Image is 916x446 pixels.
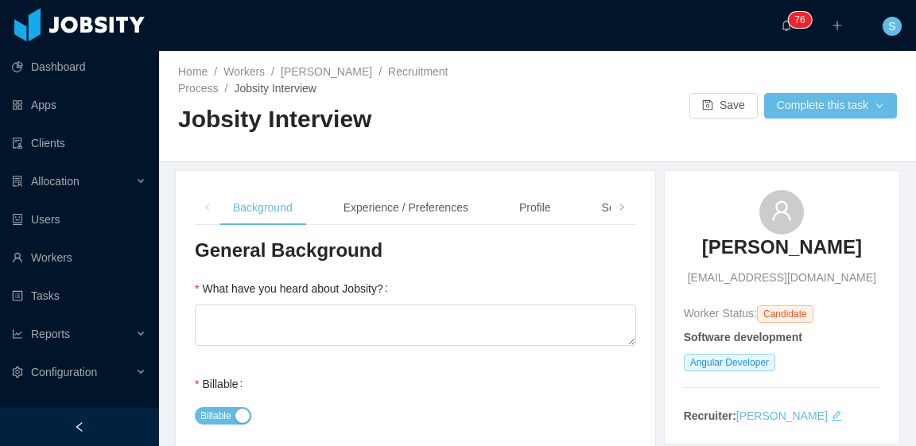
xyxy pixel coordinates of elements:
[589,190,663,226] div: Soft Skills
[200,408,231,424] span: Billable
[12,127,146,159] a: icon: auditClients
[195,407,251,425] button: Billable
[800,12,805,28] p: 6
[12,242,146,273] a: icon: userWorkers
[12,366,23,378] i: icon: setting
[271,65,274,78] span: /
[195,378,249,390] label: Billable
[31,175,80,188] span: Allocation
[764,93,897,118] button: Complete this taskicon: down
[225,82,228,95] span: /
[12,51,146,83] a: icon: pie-chartDashboard
[378,65,382,78] span: /
[770,200,793,222] i: icon: user
[507,190,564,226] div: Profile
[736,409,828,422] a: [PERSON_NAME]
[31,366,97,378] span: Configuration
[281,65,372,78] a: [PERSON_NAME]
[223,65,265,78] a: Workers
[178,65,448,95] a: Recruitment Process
[31,328,70,340] span: Reports
[689,93,758,118] button: icon: saveSave
[684,354,775,371] span: Angular Developer
[888,17,895,36] span: S
[684,307,757,320] span: Worker Status:
[204,204,212,211] i: icon: left
[178,65,208,78] a: Home
[781,20,792,31] i: icon: bell
[832,20,843,31] i: icon: plus
[195,282,394,295] label: What have you heard about Jobsity?
[195,238,636,263] h3: General Background
[220,190,305,226] div: Background
[618,204,626,211] i: icon: right
[12,204,146,235] a: icon: robotUsers
[234,82,316,95] span: Jobsity Interview
[684,409,736,422] strong: Recruiter:
[702,235,862,260] h3: [PERSON_NAME]
[12,328,23,339] i: icon: line-chart
[12,89,146,121] a: icon: appstoreApps
[12,280,146,312] a: icon: profileTasks
[794,12,800,28] p: 7
[684,331,802,343] strong: Software development
[12,176,23,187] i: icon: solution
[702,235,862,270] a: [PERSON_NAME]
[178,103,538,136] h2: Jobsity Interview
[331,190,481,226] div: Experience / Preferences
[195,304,636,346] textarea: What have you heard about Jobsity?
[788,12,811,28] sup: 76
[831,410,842,421] i: icon: edit
[214,65,217,78] span: /
[688,270,876,286] span: [EMAIL_ADDRESS][DOMAIN_NAME]
[757,305,813,323] span: Candidate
